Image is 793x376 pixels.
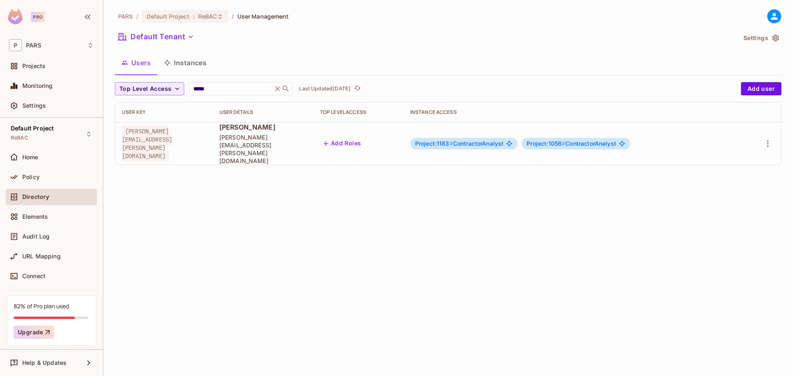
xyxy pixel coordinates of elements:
span: P [9,39,22,51]
span: Project:1056 [527,140,565,147]
span: Projects [22,63,45,69]
span: the active workspace [118,12,133,20]
span: Top Level Access [119,84,171,94]
span: Directory [22,194,49,200]
span: # [562,140,565,147]
li: / [232,12,234,20]
span: Project:1183 [415,140,453,147]
span: Click to refresh data [351,84,362,94]
span: URL Mapping [22,253,61,260]
span: Default Project [147,12,190,20]
span: Elements [22,213,48,220]
span: Default Project [11,125,54,132]
span: Connect [22,273,45,279]
span: ReBAC [11,135,28,141]
img: SReyMgAAAABJRU5ErkJggg== [8,9,23,24]
span: Audit Log [22,233,50,240]
button: refresh [352,84,362,94]
div: 82% of Pro plan used [14,302,69,310]
button: Add Roles [320,137,365,150]
div: User Key [122,109,206,116]
button: Default Tenant [115,30,197,43]
button: Instances [157,52,213,73]
span: Policy [22,174,40,180]
span: refresh [354,85,361,93]
li: / [136,12,138,20]
button: Top Level Access [115,82,184,95]
span: ContractorAnalyst [527,140,616,147]
p: Last Updated [DATE] [299,85,351,92]
div: Top Level Access [320,109,397,116]
span: [PERSON_NAME][EMAIL_ADDRESS][PERSON_NAME][DOMAIN_NAME] [219,133,307,165]
span: : [192,13,195,20]
span: Help & Updates [22,359,66,366]
span: ReBAC [198,12,217,20]
button: Users [115,52,157,73]
span: User Management [237,12,289,20]
button: Upgrade [14,326,54,339]
span: ContractorAnalyst [415,140,504,147]
span: Settings [22,102,46,109]
span: # [449,140,453,147]
span: [PERSON_NAME] [219,123,307,132]
span: [PERSON_NAME][EMAIL_ADDRESS][PERSON_NAME][DOMAIN_NAME] [122,126,172,161]
button: Add user [741,82,781,95]
span: Workspace: PARS [26,42,41,49]
span: Monitoring [22,83,53,89]
div: User Details [219,109,307,116]
div: Instance Access [410,109,736,116]
div: Pro [31,12,45,22]
button: Settings [740,31,781,45]
span: Home [22,154,38,161]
